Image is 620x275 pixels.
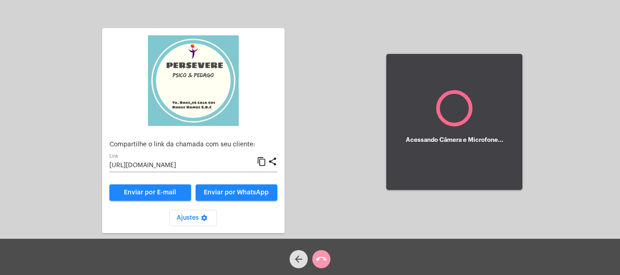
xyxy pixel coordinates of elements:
[169,210,217,226] button: Ajustes
[204,189,269,196] span: Enviar por WhatsApp
[257,156,266,167] mat-icon: content_copy
[109,141,277,148] p: Compartilhe o link da chamada com seu cliente:
[268,156,277,167] mat-icon: share
[316,254,327,265] mat-icon: call_end
[293,254,304,265] mat-icon: arrow_back
[148,35,239,126] img: 5d8d47a4-7bd9-c6b3-230d-111f976e2b05.jpeg
[196,184,277,201] button: Enviar por WhatsApp
[124,189,176,196] span: Enviar por E-mail
[177,215,210,221] span: Ajustes
[406,137,503,143] h5: Acessando Câmera e Microfone...
[109,184,191,201] a: Enviar por E-mail
[199,214,210,225] mat-icon: settings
